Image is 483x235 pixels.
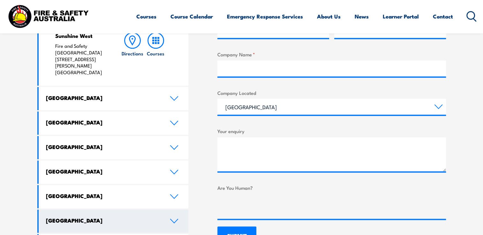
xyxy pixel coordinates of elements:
h4: [GEOGRAPHIC_DATA] [46,168,160,175]
h4: [GEOGRAPHIC_DATA] [46,217,160,224]
a: [GEOGRAPHIC_DATA] [39,111,189,135]
label: Company Located [217,89,446,96]
p: Fire and Safety [GEOGRAPHIC_DATA] [STREET_ADDRESS][PERSON_NAME] [GEOGRAPHIC_DATA] [55,43,109,76]
a: Emergency Response Services [227,8,303,25]
label: Company Name [217,51,446,58]
iframe: reCAPTCHA [217,194,314,219]
a: Courses [136,8,156,25]
a: News [355,8,369,25]
a: [GEOGRAPHIC_DATA] [39,87,189,110]
h4: [GEOGRAPHIC_DATA] [46,119,160,126]
a: [GEOGRAPHIC_DATA] [39,210,189,233]
a: Course Calendar [170,8,213,25]
h6: Directions [122,50,143,57]
h4: Sunshine West [55,32,109,39]
label: Your enquiry [217,127,446,135]
h4: [GEOGRAPHIC_DATA] [46,192,160,199]
label: Are You Human? [217,184,446,191]
h6: Courses [147,50,164,57]
a: About Us [317,8,341,25]
a: [GEOGRAPHIC_DATA] [39,185,189,208]
h4: [GEOGRAPHIC_DATA] [46,94,160,101]
a: Courses [144,32,167,76]
a: [GEOGRAPHIC_DATA] [39,136,189,159]
a: Directions [121,32,144,76]
a: Learner Portal [383,8,419,25]
h4: [GEOGRAPHIC_DATA] [46,143,160,150]
a: [GEOGRAPHIC_DATA] [39,160,189,184]
a: Contact [433,8,453,25]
